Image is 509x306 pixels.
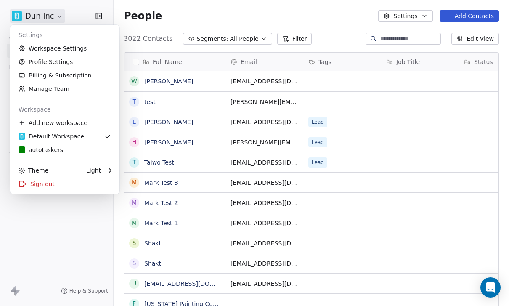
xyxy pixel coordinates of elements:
div: Theme [19,166,48,175]
div: Settings [13,28,116,42]
a: Profile Settings [13,55,116,69]
div: Sign out [13,177,116,191]
div: Default Workspace [19,132,84,141]
div: Light [86,166,101,175]
div: autotaskers [19,146,63,154]
a: Workspace Settings [13,42,116,55]
a: Manage Team [13,82,116,96]
a: Billing & Subscription [13,69,116,82]
div: Add new workspace [13,116,116,130]
img: twitter.png [19,133,25,140]
div: Workspace [13,103,116,116]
